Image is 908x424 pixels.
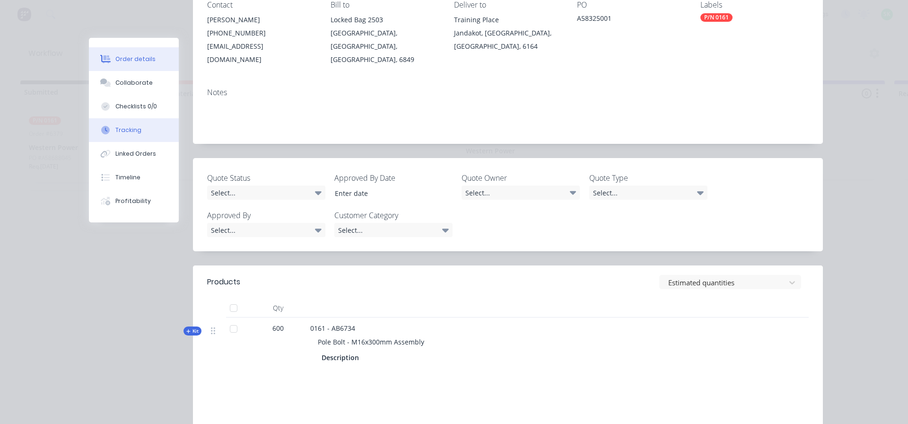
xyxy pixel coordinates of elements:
label: Quote Owner [462,172,580,184]
div: [EMAIL_ADDRESS][DOMAIN_NAME] [207,40,315,66]
div: Labels [700,0,809,9]
div: Qty [250,299,306,318]
input: Enter date [328,186,446,200]
div: Training PlaceJandakot, [GEOGRAPHIC_DATA], [GEOGRAPHIC_DATA], 6164 [454,13,562,53]
div: Select... [589,185,707,200]
button: Tracking [89,118,179,142]
div: Select... [207,223,325,237]
div: Order details [115,55,156,63]
div: Locked Bag 2503[GEOGRAPHIC_DATA], [GEOGRAPHIC_DATA], [GEOGRAPHIC_DATA], 6849 [331,13,439,66]
div: [PERSON_NAME][PHONE_NUMBER][EMAIL_ADDRESS][DOMAIN_NAME] [207,13,315,66]
div: Collaborate [115,79,153,87]
div: [GEOGRAPHIC_DATA], [GEOGRAPHIC_DATA], [GEOGRAPHIC_DATA], 6849 [331,26,439,66]
div: Select... [334,223,453,237]
div: P/N 0161 [700,13,733,22]
div: Checklists 0/0 [115,102,157,111]
span: 600 [272,323,284,333]
div: Tracking [115,126,141,134]
label: Quote Status [207,172,325,184]
label: Approved By Date [334,172,453,184]
div: Description [322,351,363,364]
button: Order details [89,47,179,71]
div: [PHONE_NUMBER] [207,26,315,40]
div: [PERSON_NAME] [207,13,315,26]
div: Notes [207,88,809,97]
span: 0161 - AB6734 [310,324,355,333]
div: Bill to [331,0,439,9]
div: Jandakot, [GEOGRAPHIC_DATA], [GEOGRAPHIC_DATA], 6164 [454,26,562,53]
div: A58325001 [577,13,685,26]
button: Profitability [89,189,179,213]
div: Deliver to [454,0,562,9]
div: Select... [462,185,580,200]
button: Collaborate [89,71,179,95]
label: Customer Category [334,210,453,221]
div: Locked Bag 2503 [331,13,439,26]
label: Quote Type [589,172,707,184]
button: Checklists 0/0 [89,95,179,118]
div: Timeline [115,173,140,182]
div: Products [207,276,240,288]
span: Kit [186,327,199,335]
span: Pole Bolt - M16x300mm Assembly [318,337,424,346]
div: Select... [207,185,325,200]
button: Kit [183,327,201,336]
label: Approved By [207,210,325,221]
div: Profitability [115,197,151,205]
div: PO [577,0,685,9]
button: Timeline [89,166,179,189]
button: Linked Orders [89,142,179,166]
div: Training Place [454,13,562,26]
div: Contact [207,0,315,9]
div: Linked Orders [115,150,156,158]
